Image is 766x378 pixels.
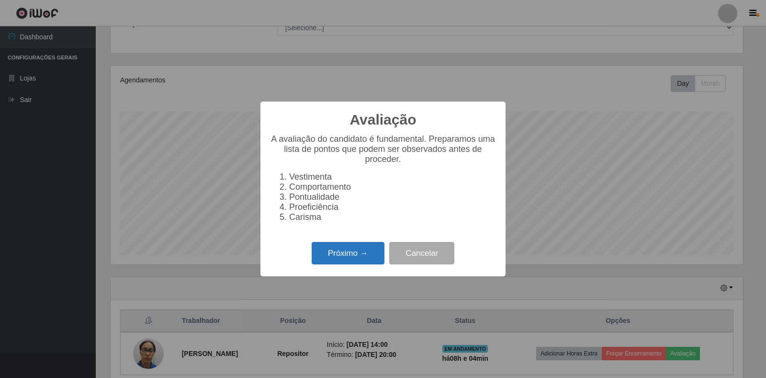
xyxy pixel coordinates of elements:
[312,242,384,264] button: Próximo →
[289,172,496,182] li: Vestimenta
[289,202,496,212] li: Proeficiência
[350,111,417,128] h2: Avaliação
[289,182,496,192] li: Comportamento
[389,242,454,264] button: Cancelar
[289,192,496,202] li: Pontualidade
[270,134,496,164] p: A avaliação do candidato é fundamental. Preparamos uma lista de pontos que podem ser observados a...
[289,212,496,222] li: Carisma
